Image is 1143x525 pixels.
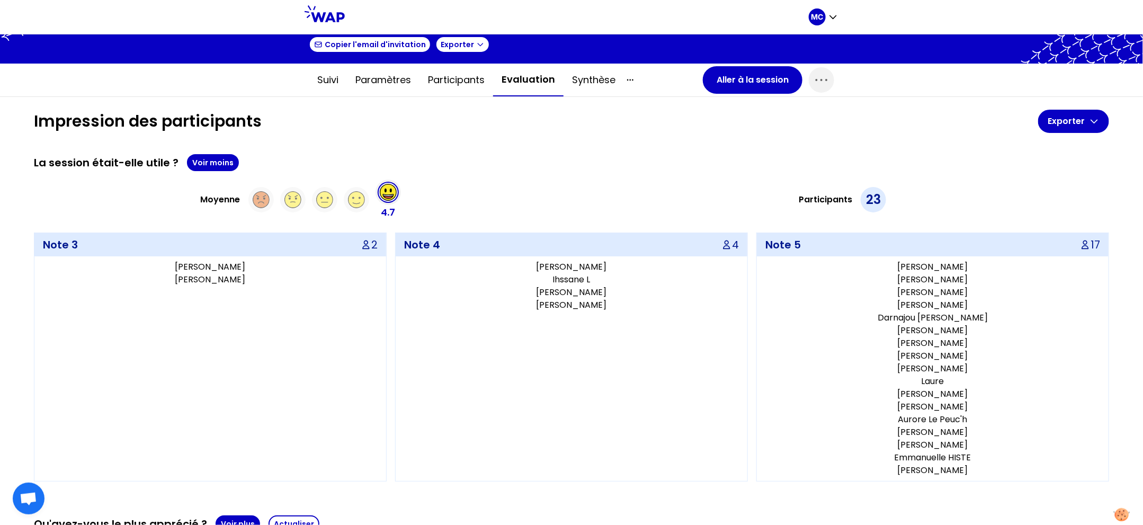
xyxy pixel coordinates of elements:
p: Note 4 [404,237,440,252]
p: [PERSON_NAME] [761,350,1104,362]
button: Exporter [1038,110,1109,133]
button: Voir moins [187,154,239,171]
button: Paramètres [347,64,419,96]
button: Aller à la session [703,66,802,94]
button: Copier l'email d'invitation [309,36,431,53]
p: 2 [371,237,378,252]
p: Note 5 [765,237,801,252]
p: [PERSON_NAME] [761,388,1104,401]
button: Evaluation [493,64,564,96]
p: [PERSON_NAME] [761,439,1104,451]
p: [PERSON_NAME] [761,286,1104,299]
p: [PERSON_NAME] [761,273,1104,286]
p: Ihssane L [400,273,743,286]
div: Ouvrir le chat [13,483,44,514]
p: Darnajou [PERSON_NAME] [761,312,1104,324]
p: [PERSON_NAME] [761,362,1104,375]
button: Suivi [309,64,347,96]
p: [PERSON_NAME] [761,261,1104,273]
p: [PERSON_NAME] [761,324,1104,337]
p: [PERSON_NAME] [761,426,1104,439]
h1: Impression des participants [34,112,1038,131]
h3: Participants [799,193,852,206]
p: [PERSON_NAME] [400,286,743,299]
p: 4 [732,237,739,252]
p: Emmanuelle HISTE [761,451,1104,464]
button: Exporter [435,36,490,53]
p: [PERSON_NAME] [761,299,1104,312]
p: Laure [761,375,1104,388]
p: [PERSON_NAME] [761,464,1104,477]
p: [PERSON_NAME] [39,261,382,273]
p: Aurore Le Peuc'h [761,413,1104,426]
button: Synthèse [564,64,624,96]
div: La session était-elle utile ? [34,154,1109,171]
p: [PERSON_NAME] [400,299,743,312]
button: Participants [419,64,493,96]
p: MC [811,12,824,22]
p: 4.7 [381,205,396,220]
p: 17 [1091,237,1100,252]
p: [PERSON_NAME] [39,273,382,286]
p: Note 3 [43,237,78,252]
p: 23 [866,191,881,208]
button: MC [809,8,838,25]
p: [PERSON_NAME] [400,261,743,273]
p: [PERSON_NAME] [761,401,1104,413]
p: [PERSON_NAME] [761,337,1104,350]
h3: Moyenne [200,193,240,206]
